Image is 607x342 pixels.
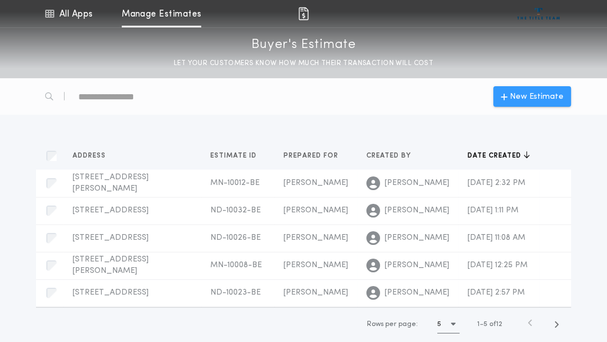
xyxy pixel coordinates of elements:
span: ND-10023-BE [210,288,261,297]
span: [DATE] 2:32 PM [468,179,525,187]
span: MN-10012-BE [210,179,259,187]
span: 1 [477,321,480,328]
button: Date created [468,150,530,162]
span: [PERSON_NAME] [283,179,348,187]
span: 5 [484,321,488,328]
span: [PERSON_NAME] [283,261,348,269]
button: 5 [437,315,460,333]
span: [STREET_ADDRESS][PERSON_NAME] [73,173,149,193]
span: [PERSON_NAME] [385,260,449,271]
p: Buyer's Estimate [251,36,356,54]
button: New Estimate [493,86,571,107]
span: MN-10008-BE [210,261,262,269]
span: [STREET_ADDRESS] [73,206,149,215]
img: img [297,7,310,21]
span: of 12 [489,319,502,329]
span: Rows per page: [367,321,418,328]
button: Address [73,150,114,162]
button: Estimate ID [210,150,265,162]
span: [PERSON_NAME] [283,234,348,242]
span: ND-10032-BE [210,206,261,215]
span: ND-10026-BE [210,234,261,242]
span: Prepared for [283,151,341,160]
span: [PERSON_NAME] [283,288,348,297]
img: vs-icon [517,8,560,19]
h1: 5 [437,319,441,330]
span: [DATE] 2:57 PM [468,288,525,297]
span: Created by [366,151,413,160]
span: [DATE] 12:25 PM [468,261,528,269]
span: [PERSON_NAME] [385,232,449,244]
span: [PERSON_NAME] [283,206,348,215]
span: Estimate ID [210,151,259,160]
p: LET YOUR CUSTOMERS KNOW HOW MUCH THEIR TRANSACTION WILL COST [162,58,445,69]
span: Address [73,151,108,160]
span: [STREET_ADDRESS] [73,288,149,297]
span: [PERSON_NAME] [385,287,449,299]
span: [STREET_ADDRESS][PERSON_NAME] [73,255,149,275]
span: Date created [468,151,524,160]
span: [DATE] 11:08 AM [468,234,525,242]
span: [STREET_ADDRESS] [73,234,149,242]
span: [PERSON_NAME] [385,178,449,189]
span: [DATE] 1:11 PM [468,206,518,215]
button: Created by [366,150,420,162]
span: [PERSON_NAME] [385,205,449,216]
span: New Estimate [510,91,564,103]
